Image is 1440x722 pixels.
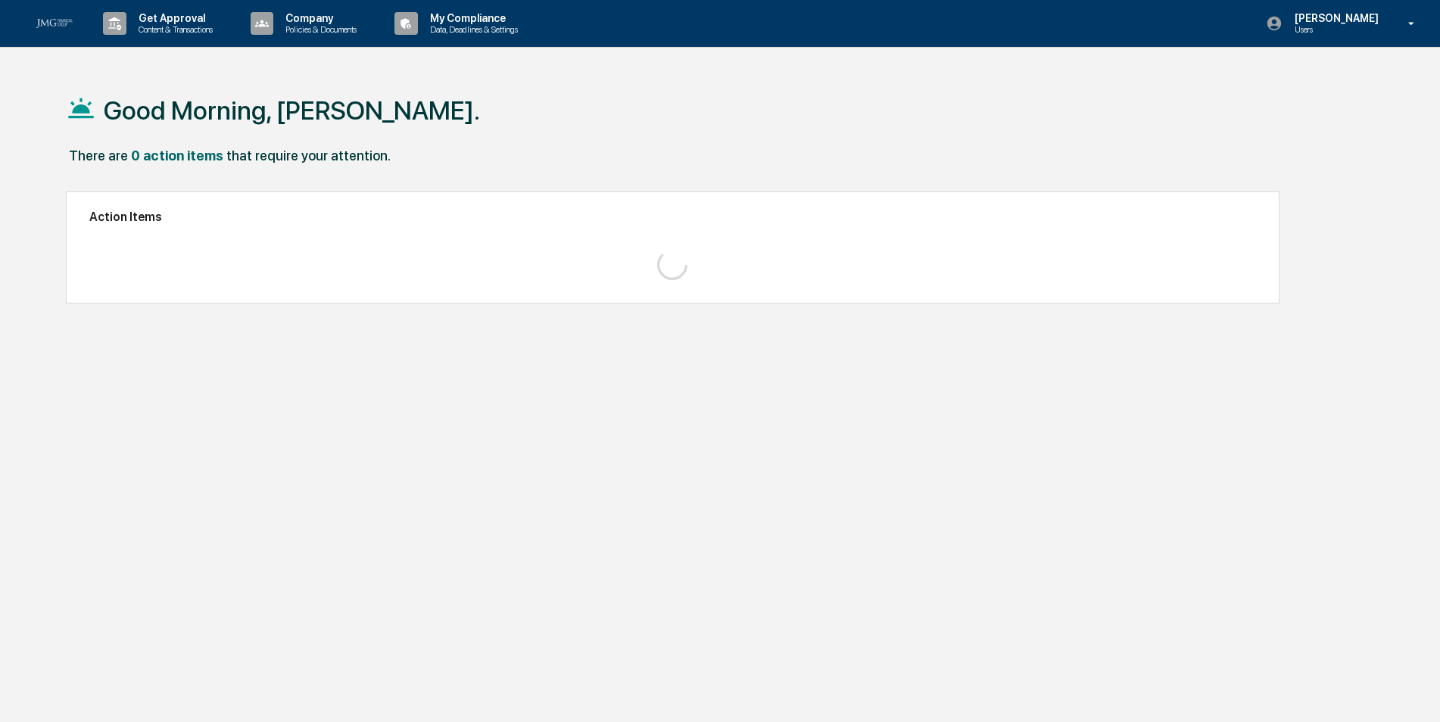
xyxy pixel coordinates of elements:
h1: Good Morning, [PERSON_NAME]. [104,95,480,126]
p: Users [1283,24,1386,35]
p: Data, Deadlines & Settings [418,24,525,35]
p: Company [273,12,364,24]
p: Policies & Documents [273,24,364,35]
p: My Compliance [418,12,525,24]
p: [PERSON_NAME] [1283,12,1386,24]
p: Get Approval [126,12,220,24]
p: Content & Transactions [126,24,220,35]
img: logo [36,19,73,28]
h2: Action Items [89,210,1256,224]
div: 0 action items [131,148,223,163]
div: There are [69,148,128,163]
div: that require your attention. [226,148,391,163]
